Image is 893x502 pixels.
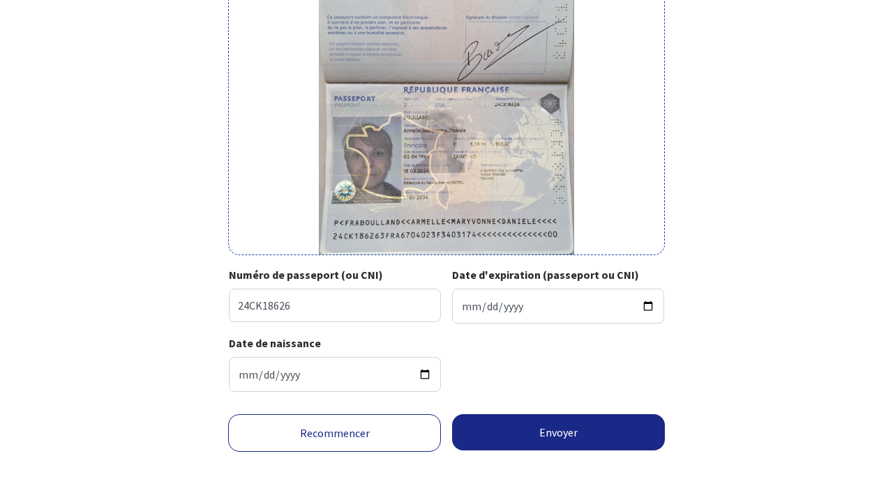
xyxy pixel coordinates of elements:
a: Recommencer [228,414,441,452]
strong: Date d'expiration (passeport ou CNI) [452,268,639,282]
button: Envoyer [452,414,665,450]
strong: Date de naissance [229,336,321,350]
strong: Numéro de passeport (ou CNI) [229,268,383,282]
